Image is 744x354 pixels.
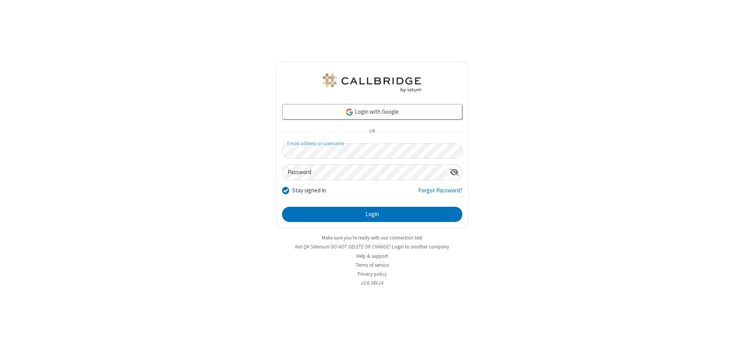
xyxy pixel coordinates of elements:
img: QA Selenium DO NOT DELETE OR CHANGE [321,74,423,92]
button: Login to another company [392,243,449,250]
li: Not QA Selenium DO NOT DELETE OR CHANGE? [276,243,469,250]
li: v2.6.349.14 [276,279,469,287]
a: Help & support [356,253,388,259]
a: Terms of service [356,262,389,268]
a: Forgot Password? [418,186,462,201]
img: google-icon.png [345,108,354,116]
input: Email address or username [282,143,462,159]
label: Stay signed in [292,186,326,195]
a: Make sure you're ready with our connection test [322,234,422,241]
a: Login with Google [282,104,462,120]
a: Privacy policy [358,271,387,277]
button: Login [282,207,462,222]
input: Password [283,165,447,180]
div: Show password [447,165,462,179]
span: OR [366,126,378,137]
